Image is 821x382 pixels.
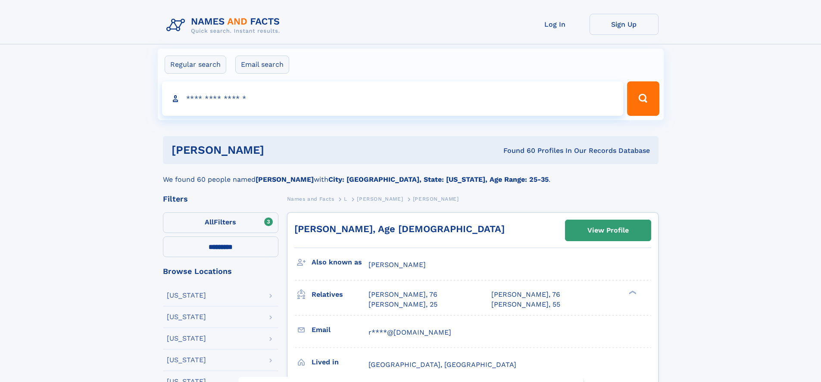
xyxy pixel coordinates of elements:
img: Logo Names and Facts [163,14,287,37]
h3: Lived in [312,355,368,370]
a: View Profile [565,220,651,241]
div: ❯ [627,290,637,295]
label: Filters [163,212,278,233]
div: [US_STATE] [167,357,206,363]
a: Log In [521,14,590,35]
a: L [344,193,347,204]
span: All [205,218,214,226]
div: Filters [163,195,278,203]
h3: Email [312,323,368,337]
h1: [PERSON_NAME] [172,145,384,155]
div: Browse Locations [163,267,278,275]
b: [PERSON_NAME] [256,175,314,183]
div: We found 60 people named with . [163,164,659,185]
a: Names and Facts [287,193,334,204]
a: [PERSON_NAME], 55 [491,300,560,309]
input: search input [162,81,624,116]
a: [PERSON_NAME] [357,193,403,204]
label: Email search [235,56,289,74]
div: [US_STATE] [167,335,206,342]
span: L [344,196,347,202]
h3: Also known as [312,255,368,270]
h3: Relatives [312,287,368,302]
a: Sign Up [590,14,659,35]
div: View Profile [587,221,629,240]
div: [US_STATE] [167,292,206,299]
div: [US_STATE] [167,314,206,320]
a: [PERSON_NAME], Age [DEMOGRAPHIC_DATA] [294,224,505,234]
a: [PERSON_NAME], 76 [368,290,437,299]
a: [PERSON_NAME], 25 [368,300,437,309]
span: [PERSON_NAME] [357,196,403,202]
div: Found 60 Profiles In Our Records Database [384,146,650,155]
label: Regular search [165,56,226,74]
button: Search Button [627,81,659,116]
b: City: [GEOGRAPHIC_DATA], State: [US_STATE], Age Range: 25-35 [328,175,549,183]
span: [GEOGRAPHIC_DATA], [GEOGRAPHIC_DATA] [368,360,516,369]
span: [PERSON_NAME] [413,196,459,202]
a: [PERSON_NAME], 76 [491,290,560,299]
span: [PERSON_NAME] [368,261,426,269]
